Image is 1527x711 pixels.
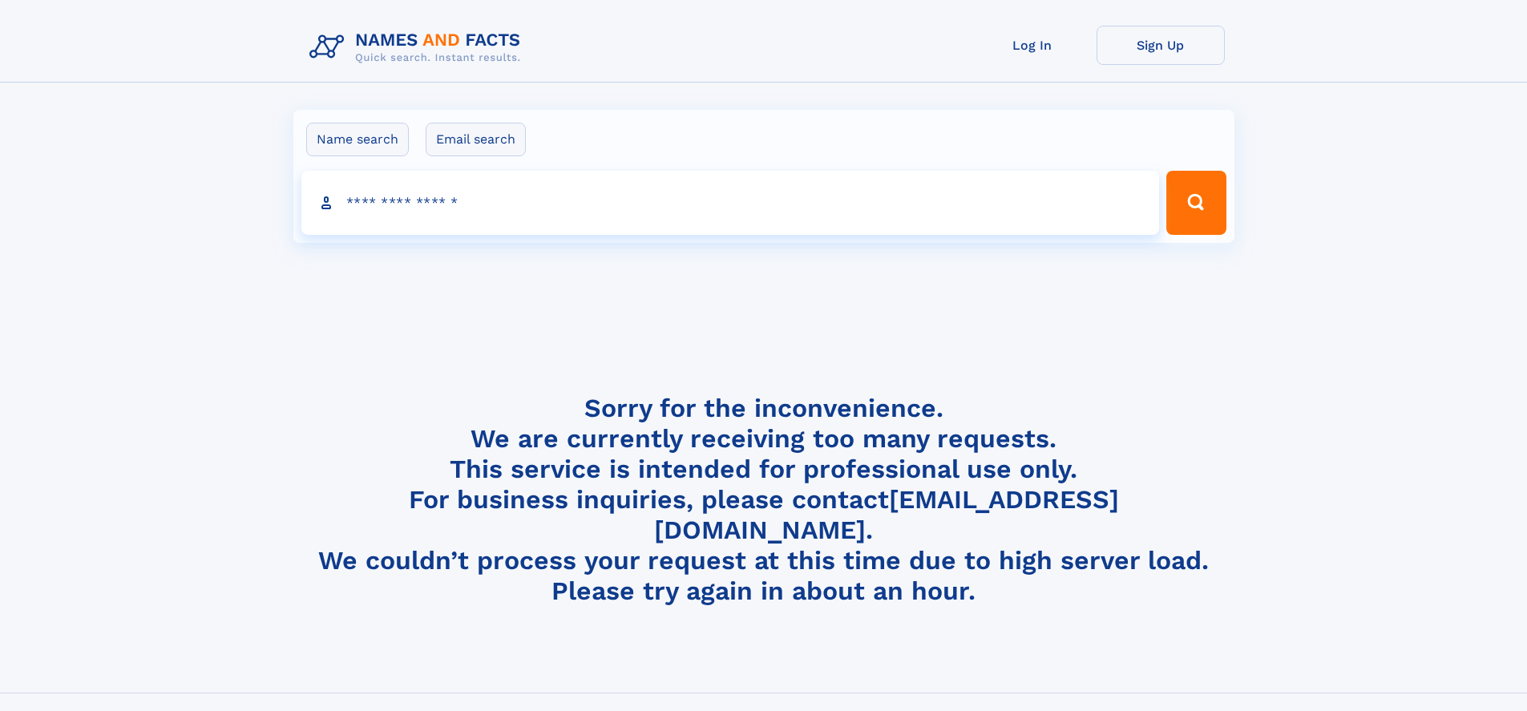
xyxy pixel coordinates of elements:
[1097,26,1225,65] a: Sign Up
[1166,171,1226,235] button: Search Button
[306,123,409,156] label: Name search
[968,26,1097,65] a: Log In
[426,123,526,156] label: Email search
[301,171,1160,235] input: search input
[303,26,534,69] img: Logo Names and Facts
[303,393,1225,607] h4: Sorry for the inconvenience. We are currently receiving too many requests. This service is intend...
[654,484,1119,545] a: [EMAIL_ADDRESS][DOMAIN_NAME]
